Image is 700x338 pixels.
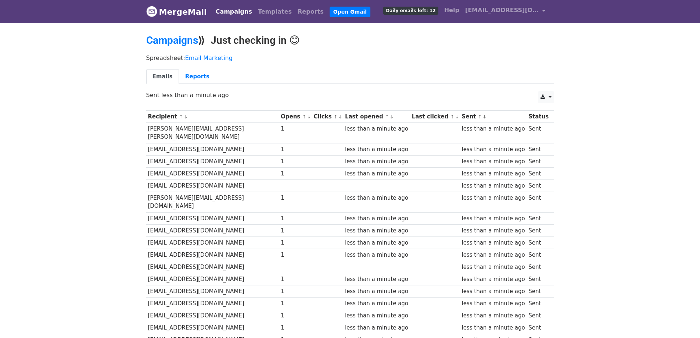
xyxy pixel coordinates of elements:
[465,6,539,15] span: [EMAIL_ADDRESS][DOMAIN_NAME]
[462,145,525,154] div: less than a minute ago
[281,194,310,202] div: 1
[345,299,408,308] div: less than a minute ago
[527,310,550,322] td: Sent
[462,251,525,259] div: less than a minute ago
[527,298,550,310] td: Sent
[213,4,255,19] a: Campaigns
[146,34,198,46] a: Campaigns
[185,54,233,61] a: Email Marketing
[462,157,525,166] div: less than a minute ago
[302,114,306,120] a: ↑
[338,114,342,120] a: ↓
[345,194,408,202] div: less than a minute ago
[527,111,550,123] th: Status
[146,4,207,19] a: MergeMail
[527,261,550,273] td: Sent
[462,287,525,296] div: less than a minute ago
[146,167,279,179] td: [EMAIL_ADDRESS][DOMAIN_NAME]
[334,114,338,120] a: ↑
[146,322,279,334] td: [EMAIL_ADDRESS][DOMAIN_NAME]
[295,4,327,19] a: Reports
[146,212,279,224] td: [EMAIL_ADDRESS][DOMAIN_NAME]
[462,170,525,178] div: less than a minute ago
[527,155,550,167] td: Sent
[383,7,438,15] span: Daily emails left: 12
[527,167,550,179] td: Sent
[345,214,408,223] div: less than a minute ago
[345,324,408,332] div: less than a minute ago
[345,157,408,166] div: less than a minute ago
[478,114,482,120] a: ↑
[281,239,310,247] div: 1
[146,273,279,285] td: [EMAIL_ADDRESS][DOMAIN_NAME]
[146,6,157,17] img: MergeMail logo
[345,275,408,284] div: less than a minute ago
[462,194,525,202] div: less than a minute ago
[410,111,460,123] th: Last clicked
[255,4,295,19] a: Templates
[146,310,279,322] td: [EMAIL_ADDRESS][DOMAIN_NAME]
[146,224,279,236] td: [EMAIL_ADDRESS][DOMAIN_NAME]
[281,287,310,296] div: 1
[307,114,311,120] a: ↓
[330,7,370,17] a: Open Gmail
[281,251,310,259] div: 1
[380,3,441,18] a: Daily emails left: 12
[184,114,188,120] a: ↓
[146,249,279,261] td: [EMAIL_ADDRESS][DOMAIN_NAME]
[281,227,310,235] div: 1
[146,69,179,84] a: Emails
[146,123,279,143] td: [PERSON_NAME][EMAIL_ADDRESS][PERSON_NAME][DOMAIN_NAME]
[527,236,550,249] td: Sent
[527,285,550,298] td: Sent
[281,312,310,320] div: 1
[462,239,525,247] div: less than a minute ago
[527,143,550,155] td: Sent
[462,263,525,271] div: less than a minute ago
[281,125,310,133] div: 1
[527,123,550,143] td: Sent
[281,170,310,178] div: 1
[527,249,550,261] td: Sent
[462,214,525,223] div: less than a minute ago
[281,214,310,223] div: 1
[527,224,550,236] td: Sent
[146,111,279,123] th: Recipient
[281,299,310,308] div: 1
[460,111,527,123] th: Sent
[345,125,408,133] div: less than a minute ago
[345,251,408,259] div: less than a minute ago
[462,125,525,133] div: less than a minute ago
[462,182,525,190] div: less than a minute ago
[146,143,279,155] td: [EMAIL_ADDRESS][DOMAIN_NAME]
[455,114,459,120] a: ↓
[146,54,554,62] p: Spreadsheet:
[482,114,487,120] a: ↓
[281,324,310,332] div: 1
[146,155,279,167] td: [EMAIL_ADDRESS][DOMAIN_NAME]
[345,145,408,154] div: less than a minute ago
[312,111,343,123] th: Clicks
[345,287,408,296] div: less than a minute ago
[385,114,389,120] a: ↑
[462,324,525,332] div: less than a minute ago
[281,157,310,166] div: 1
[345,312,408,320] div: less than a minute ago
[390,114,394,120] a: ↓
[146,236,279,249] td: [EMAIL_ADDRESS][DOMAIN_NAME]
[146,298,279,310] td: [EMAIL_ADDRESS][DOMAIN_NAME]
[527,212,550,224] td: Sent
[146,91,554,99] p: Sent less than a minute ago
[527,180,550,192] td: Sent
[462,275,525,284] div: less than a minute ago
[345,170,408,178] div: less than a minute ago
[527,322,550,334] td: Sent
[441,3,462,18] a: Help
[462,299,525,308] div: less than a minute ago
[146,261,279,273] td: [EMAIL_ADDRESS][DOMAIN_NAME]
[462,3,548,20] a: [EMAIL_ADDRESS][DOMAIN_NAME]
[279,111,312,123] th: Opens
[450,114,454,120] a: ↑
[146,285,279,298] td: [EMAIL_ADDRESS][DOMAIN_NAME]
[462,312,525,320] div: less than a minute ago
